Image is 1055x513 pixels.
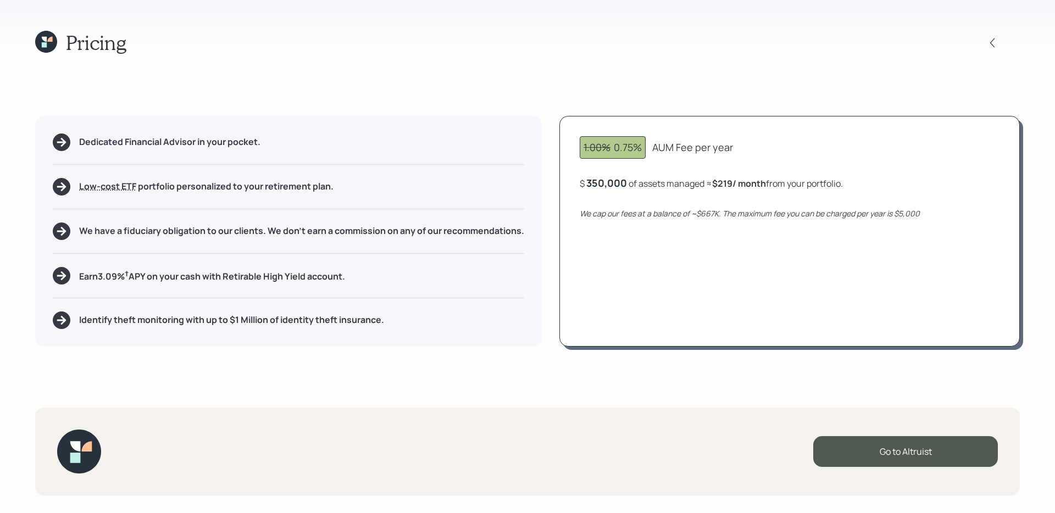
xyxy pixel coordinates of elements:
[79,315,384,325] h5: Identify theft monitoring with up to $1 Million of identity theft insurance.
[79,269,345,282] h5: Earn 3.09 % APY on your cash with Retirable High Yield account.
[584,140,642,155] div: 0.75%
[79,181,334,192] h5: portfolio personalized to your retirement plan.
[586,176,627,189] div: 350,000
[125,269,129,278] sup: †
[114,420,254,502] iframe: Customer reviews powered by Trustpilot
[79,180,136,192] span: Low-cost ETF
[584,141,610,154] span: 1.00%
[813,436,998,467] div: Go to Altruist
[652,140,733,155] div: AUM Fee per year
[580,176,843,190] div: $ of assets managed ≈ from your portfolio .
[580,208,920,219] i: We cap our fees at a balance of ~$667K. The maximum fee you can be charged per year is $5,000
[79,137,260,147] h5: Dedicated Financial Advisor in your pocket.
[66,31,126,54] h1: Pricing
[712,177,766,189] b: $219 / month
[79,226,524,236] h5: We have a fiduciary obligation to our clients. We don't earn a commission on any of our recommend...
